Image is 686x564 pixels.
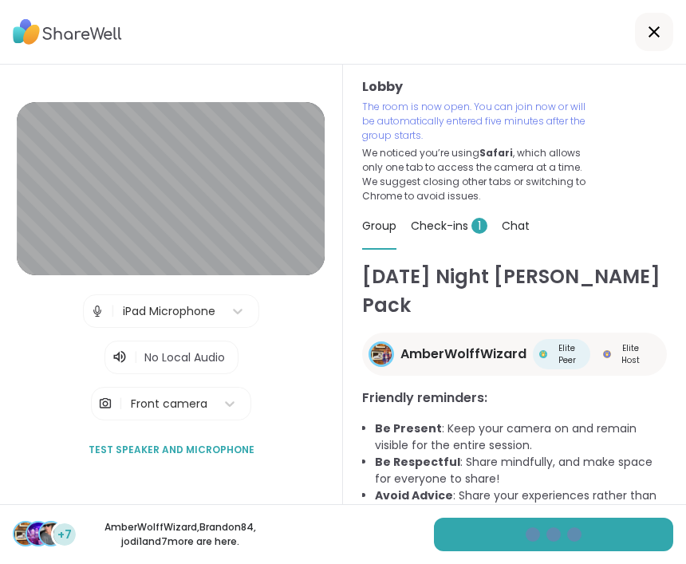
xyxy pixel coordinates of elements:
h3: Friendly reminders: [362,388,667,408]
img: Brandon84 [27,523,49,545]
b: Be Present [375,420,442,436]
img: Elite Host [603,350,611,358]
button: Test speaker and microphone [82,433,261,467]
span: Check-ins [411,218,487,234]
span: Elite Host [614,342,648,366]
a: AmberWolffWizardAmberWolffWizardElite PeerElite PeerElite HostElite Host [362,333,667,376]
img: ShareWell Logo [13,14,122,50]
li: : Keep your camera on and remain visible for the entire session. [375,420,667,454]
span: AmberWolffWizard [400,345,526,364]
b: Be Respectful [375,454,460,470]
img: AmberWolffWizard [371,344,392,365]
img: Elite Peer [539,350,547,358]
span: | [111,295,115,327]
li: : Share your experiences rather than advice, as peers are not mental health professionals. [375,487,667,538]
div: iPad Microphone [123,303,215,320]
p: The room is now open. You can join now or will be automatically entered five minutes after the gr... [362,100,592,143]
p: AmberWolffWizard , Brandon84 , jodi1 and 7 more are here. [91,520,270,549]
div: Front camera [131,396,207,412]
span: Chat [502,218,530,234]
span: Elite Peer [550,342,584,366]
b: Avoid Advice [375,487,453,503]
img: Camera [98,388,112,420]
p: We noticed you’re using , which allows only one tab to access the camera at a time. We suggest cl... [362,146,592,203]
img: AmberWolffWizard [14,523,37,545]
img: jodi1 [40,523,62,545]
span: | [134,348,138,367]
span: 1 [471,218,487,234]
span: No Local Audio [144,349,225,365]
span: Test speaker and microphone [89,443,254,457]
b: Safari [479,146,513,160]
span: Group [362,218,396,234]
span: +7 [57,527,72,543]
img: Microphone [90,295,104,327]
span: | [119,388,123,420]
li: : Share mindfully, and make space for everyone to share! [375,454,667,487]
h1: [DATE] Night [PERSON_NAME] Pack [362,262,667,320]
h3: Lobby [362,77,667,97]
